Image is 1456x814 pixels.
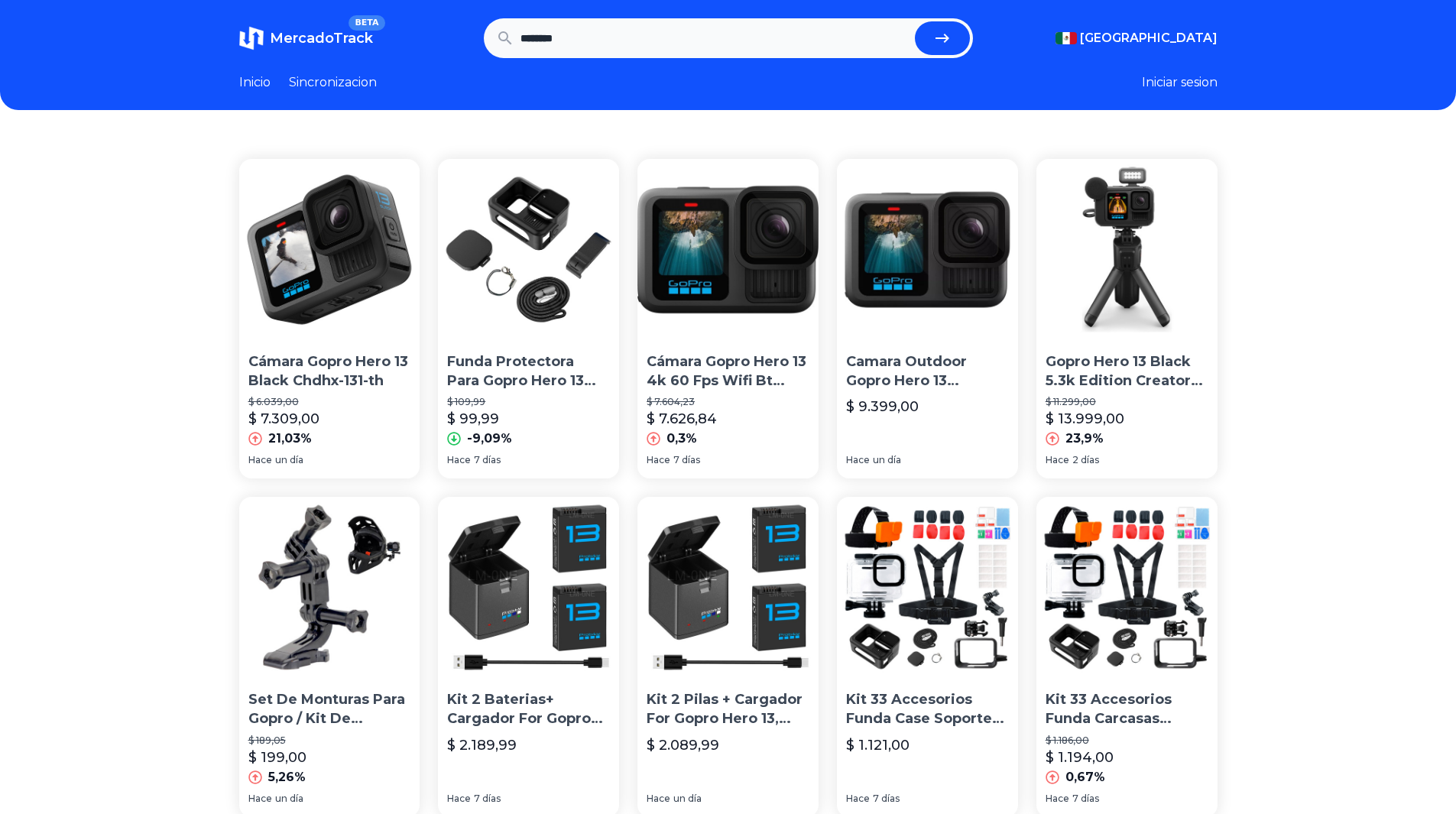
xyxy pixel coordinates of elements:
[1036,159,1218,340] img: Gopro Hero 13 Black 5.3k Edition Creator Bundle
[1046,408,1124,430] p: $ 13.999,00
[647,793,670,805] span: Hace
[447,352,610,391] p: Funda Protectora Para Gopro Hero 13 Carcasa Estuche
[1036,159,1218,478] a: Gopro Hero 13 Black 5.3k Edition Creator BundleGopro Hero 13 Black 5.3k Edition Creator Bundle$ 1...
[846,352,1009,391] p: Camara Outdoor Gopro Hero 13 Specialty Budle Negro Chdsb-131
[447,735,517,756] p: $ 2.189,99
[647,396,809,408] p: $ 7.604,23
[349,15,384,31] span: BETA
[1046,793,1069,805] span: Hace
[1065,768,1105,786] p: 0,67%
[447,396,610,408] p: $ 109,99
[637,159,819,340] img: Cámara Gopro Hero 13 4k 60 Fps Wifi Bt Sumergible Negra
[248,352,411,391] p: Cámara Gopro Hero 13 Black Chdhx-131-th
[248,793,272,805] span: Hace
[666,430,697,448] p: 0,3%
[1046,735,1208,747] p: $ 1.186,00
[647,352,809,391] p: Cámara Gopro Hero 13 4k 60 Fps Wifi Bt Sumergible Negra
[1046,396,1208,408] p: $ 11.299,00
[647,690,809,728] p: Kit 2 Pilas + Cargador For Gopro Hero 13, Baterias Endurance
[438,159,619,340] img: Funda Protectora Para Gopro Hero 13 Carcasa Estuche
[438,159,619,478] a: Funda Protectora Para Gopro Hero 13 Carcasa EstucheFunda Protectora Para Gopro Hero 13 Carcasa Es...
[673,454,700,466] span: 7 días
[474,793,501,805] span: 7 días
[1142,73,1218,92] button: Iniciar sesion
[1065,430,1104,448] p: 23,9%
[846,735,910,756] p: $ 1.121,00
[1080,29,1218,47] span: [GEOGRAPHIC_DATA]
[248,690,411,728] p: Set De Monturas Para Gopro / Kit De Soportes / 13 Piezas
[248,735,411,747] p: $ 189,05
[647,454,670,466] span: Hace
[248,396,411,408] p: $ 6.039,00
[447,690,610,728] p: Kit 2 Baterias+ Cargador For Gopro Hero 13 Black Pila 2280ma
[447,454,471,466] span: Hace
[289,73,377,92] a: Sincronizacion
[447,793,471,805] span: Hace
[438,497,619,678] img: Kit 2 Baterias+ Cargador For Gopro Hero 13 Black Pila 2280ma
[474,454,501,466] span: 7 días
[447,408,499,430] p: $ 99,99
[846,396,919,417] p: $ 9.399,00
[248,408,319,430] p: $ 7.309,00
[837,159,1018,340] img: Camara Outdoor Gopro Hero 13 Specialty Budle Negro Chdsb-131
[1046,747,1114,768] p: $ 1.194,00
[673,793,702,805] span: un día
[239,26,264,50] img: MercadoTrack
[873,793,900,805] span: 7 días
[239,159,420,340] img: Cámara Gopro Hero 13 Black Chdhx-131-th
[1072,454,1099,466] span: 2 días
[467,430,512,448] p: -9,09%
[239,159,420,478] a: Cámara Gopro Hero 13 Black Chdhx-131-thCámara Gopro Hero 13 Black Chdhx-131-th$ 6.039,00$ 7.309,0...
[239,497,420,678] img: Set De Monturas Para Gopro / Kit De Soportes / 13 Piezas
[1046,690,1208,728] p: Kit 33 Accesorios Funda Carcasas Soportes Para Gopro Hero 13
[1056,29,1218,47] button: [GEOGRAPHIC_DATA]
[1046,454,1069,466] span: Hace
[275,793,303,805] span: un día
[637,497,819,678] img: Kit 2 Pilas + Cargador For Gopro Hero 13, Baterias Endurance
[1046,352,1208,391] p: Gopro Hero 13 Black 5.3k Edition Creator Bundle
[1072,793,1099,805] span: 7 días
[637,159,819,478] a: Cámara Gopro Hero 13 4k 60 Fps Wifi Bt Sumergible NegraCámara Gopro Hero 13 4k 60 Fps Wifi Bt Sum...
[275,454,303,466] span: un día
[846,793,870,805] span: Hace
[647,408,717,430] p: $ 7.626,84
[239,26,373,50] a: MercadoTrackBETA
[873,454,901,466] span: un día
[248,747,306,768] p: $ 199,00
[268,768,306,786] p: 5,26%
[1056,32,1077,44] img: Mexico
[239,73,271,92] a: Inicio
[837,497,1018,678] img: Kit 33 Accesorios Funda Case Soporte Para Gopro Hero 13
[270,30,373,47] span: MercadoTrack
[846,690,1009,728] p: Kit 33 Accesorios Funda Case Soporte Para Gopro Hero 13
[248,454,272,466] span: Hace
[1036,497,1218,678] img: Kit 33 Accesorios Funda Carcasas Soportes Para Gopro Hero 13
[846,454,870,466] span: Hace
[647,735,719,756] p: $ 2.089,99
[268,430,312,448] p: 21,03%
[837,159,1018,478] a: Camara Outdoor Gopro Hero 13 Specialty Budle Negro Chdsb-131Camara Outdoor Gopro Hero 13 Specialt...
